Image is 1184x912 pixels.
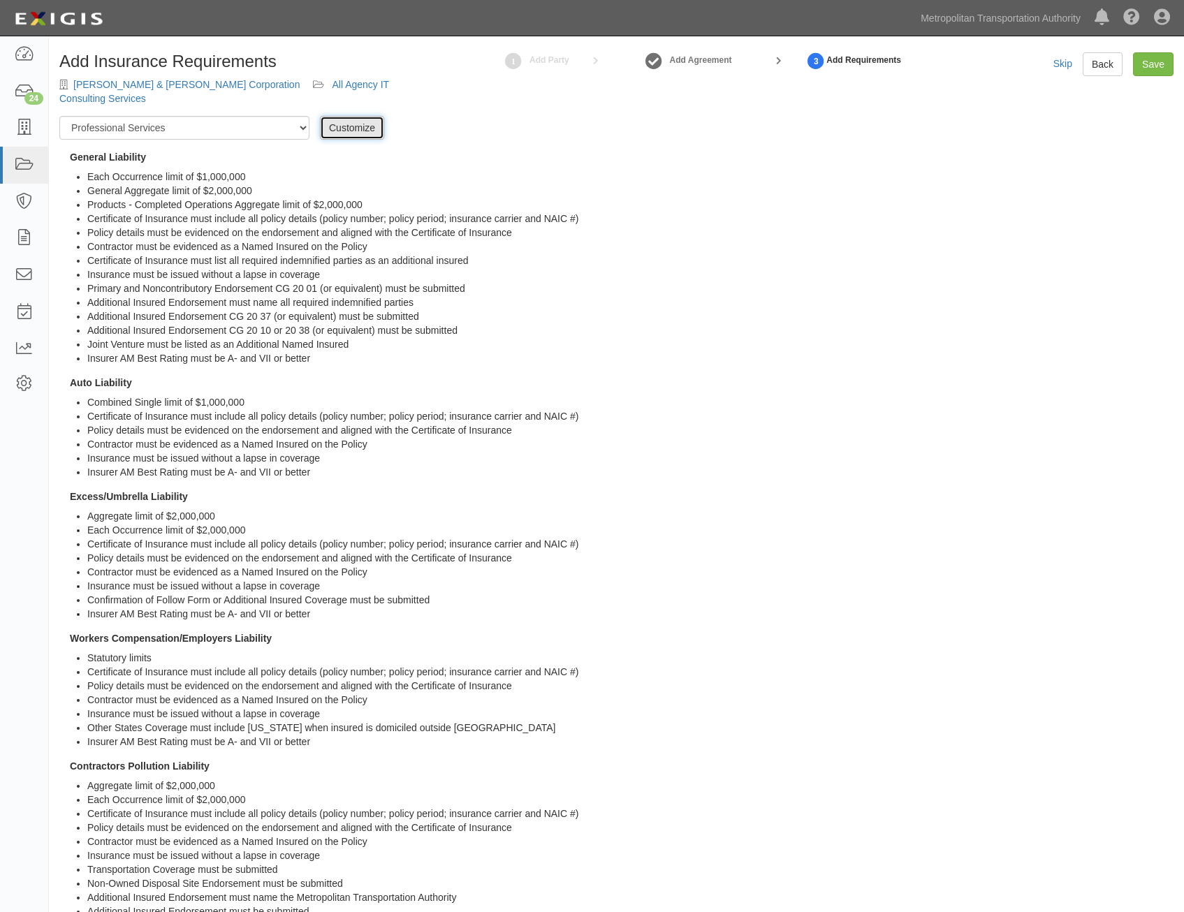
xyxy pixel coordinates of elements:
[87,465,1174,479] li: Insurer AM Best Rating must be A- and VII or better
[87,579,1174,593] li: Insurance must be issued without a lapse in coverage
[503,53,524,70] strong: 1
[805,53,826,70] strong: 3
[87,848,1174,862] li: Insurance must be issued without a lapse in coverage
[87,337,1174,351] li: Joint Venture must be listed as an Additional Named Insured
[643,45,664,75] a: Add Agreement
[529,55,569,65] strong: Add Party
[805,45,826,75] a: Set Requirements
[87,523,1174,537] li: Each Occurrence limit of $2,000,000
[87,267,1174,281] li: Insurance must be issued without a lapse in coverage
[87,593,1174,607] li: Confirmation of Follow Form or Additional Insured Coverage must be submitted
[87,451,1174,465] li: Insurance must be issued without a lapse in coverage
[87,890,1174,904] li: Additional Insured Endorsement must name the Metropolitan Transportation Authority
[73,79,300,90] a: [PERSON_NAME] & [PERSON_NAME] Corporation
[670,54,732,66] a: Add Agreement
[87,309,1174,323] li: Additional Insured Endorsement CG 20 37 (or equivalent) must be submitted
[87,170,1174,184] li: Each Occurrence limit of $1,000,000
[87,793,1174,807] li: Each Occurrence limit of $2,000,000
[87,184,1174,198] li: General Aggregate limit of $2,000,000
[670,55,732,65] strong: Add Agreement
[1133,52,1174,76] input: Save
[59,52,417,71] h1: Add Insurance Requirements
[87,323,1174,337] li: Additional Insured Endorsement CG 20 10 or 20 38 (or equivalent) must be submitted
[87,226,1174,240] li: Policy details must be evidenced on the endorsement and aligned with the Certificate of Insurance
[914,4,1088,32] a: Metropolitan Transportation Authority
[87,779,1174,793] li: Aggregate limit of $2,000,000
[87,862,1174,876] li: Transportation Coverage must be submitted
[87,551,1174,565] li: Policy details must be evidenced on the endorsement and aligned with the Certificate of Insurance
[10,6,107,31] img: logo-5460c22ac91f19d4615b14bd174203de0afe785f0fc80cf4dbbc73dc1793850b.png
[87,651,1174,665] li: Statutory limits
[87,198,1174,212] li: Products - Completed Operations Aggregate limit of $2,000,000
[87,395,1174,409] li: Combined Single limit of $1,000,000
[87,665,1174,679] li: Certificate of Insurance must include all policy details (policy number; policy period; insurance...
[87,409,1174,423] li: Certificate of Insurance must include all policy details (policy number; policy period; insurance...
[87,834,1174,848] li: Contractor must be evidenced as a Named Insured on the Policy
[87,295,1174,309] li: Additional Insured Endorsement must name all required indemnified parties
[87,735,1174,749] li: Insurer AM Best Rating must be A- and VII or better
[87,212,1174,226] li: Certificate of Insurance must include all policy details (policy number; policy period; insurance...
[87,721,1174,735] li: Other States Coverage must include [US_STATE] when insured is domiciled outside [GEOGRAPHIC_DATA]
[87,565,1174,579] li: Contractor must be evidenced as a Named Insured on the Policy
[87,509,1174,523] li: Aggregate limit of $2,000,000
[70,760,210,772] strong: Contractors Pollution Liability
[70,491,188,502] strong: Excess/Umbrella Liability
[87,876,1174,890] li: Non-Owned Disposal Site Endorsement must be submitted
[87,679,1174,693] li: Policy details must be evidenced on the endorsement and aligned with the Certificate of Insurance
[87,423,1174,437] li: Policy details must be evidenced on the endorsement and aligned with the Certificate of Insurance
[70,377,132,388] strong: Auto Liability
[87,240,1174,253] li: Contractor must be evidenced as a Named Insured on the Policy
[87,693,1174,707] li: Contractor must be evidenced as a Named Insured on the Policy
[87,607,1174,621] li: Insurer AM Best Rating must be A- and VII or better
[87,351,1174,365] li: Insurer AM Best Rating must be A- and VII or better
[87,281,1174,295] li: Primary and Noncontributory Endorsement CG 20 01 (or equivalent) must be submitted
[1123,10,1140,27] i: Help Center - Complianz
[87,537,1174,551] li: Certificate of Insurance must include all policy details (policy number; policy period; insurance...
[87,821,1174,834] li: Policy details must be evidenced on the endorsement and aligned with the Certificate of Insurance
[1053,58,1072,69] a: Skip
[826,54,901,66] strong: Add Requirements
[87,707,1174,721] li: Insurance must be issued without a lapse in coverage
[320,116,384,140] a: Customize
[70,152,146,163] strong: General Liability
[87,253,1174,267] li: Certificate of Insurance must list all required indemnified parties as an additional insured
[59,79,389,104] a: All Agency IT Consulting Services
[87,807,1174,821] li: Certificate of Insurance must include all policy details (policy number; policy period; insurance...
[1083,52,1123,76] a: Back
[87,437,1174,451] li: Contractor must be evidenced as a Named Insured on the Policy
[24,92,43,105] div: 24
[70,633,272,644] strong: Workers Compensation/Employers Liability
